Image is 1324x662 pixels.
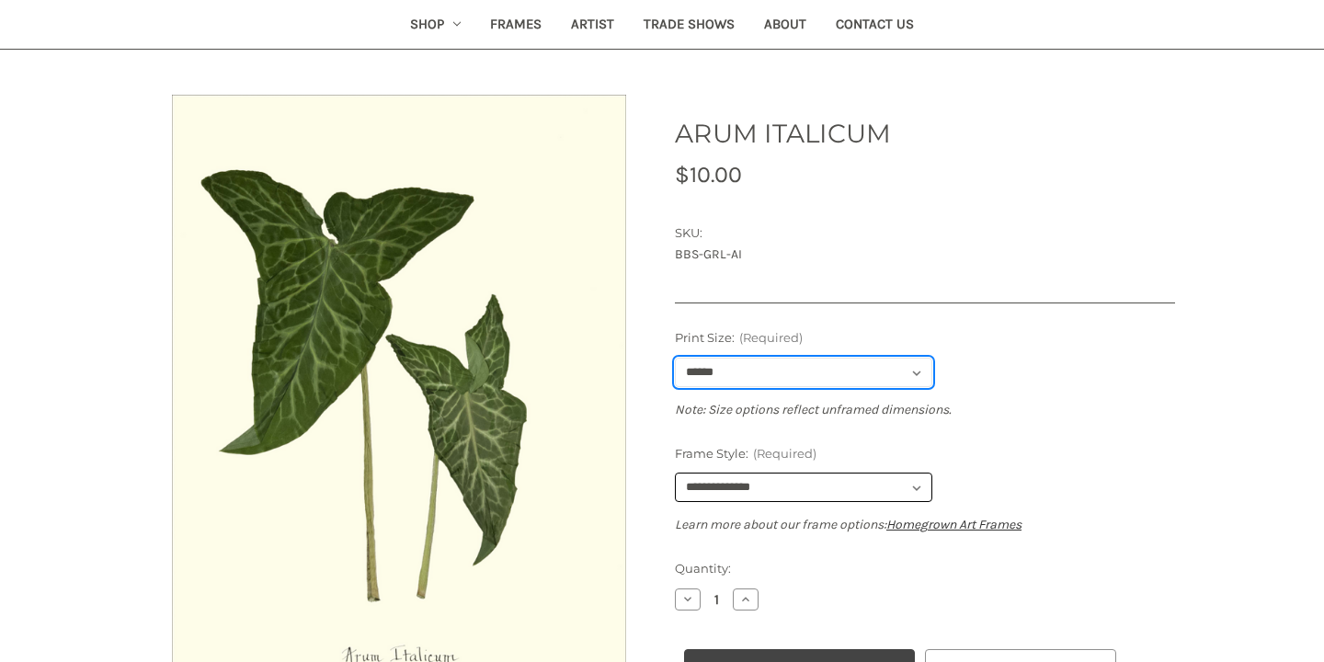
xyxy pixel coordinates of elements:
small: (Required) [753,446,816,461]
span: $10.00 [675,161,742,188]
a: About [749,4,821,49]
a: Contact Us [821,4,929,49]
a: Shop [395,4,476,49]
a: Artist [556,4,629,49]
label: Quantity: [675,560,1175,578]
label: Frame Style: [675,445,1175,463]
a: Trade Shows [629,4,749,49]
h1: ARUM ITALICUM [675,114,1175,153]
dd: BBS-GRL-AI [675,245,1175,264]
label: Print Size: [675,329,1175,348]
dt: SKU: [675,224,1170,243]
a: Frames [475,4,556,49]
small: (Required) [739,330,803,345]
a: Homegrown Art Frames [886,517,1022,532]
p: Note: Size options reflect unframed dimensions. [675,400,1175,419]
p: Learn more about our frame options: [675,515,1175,534]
